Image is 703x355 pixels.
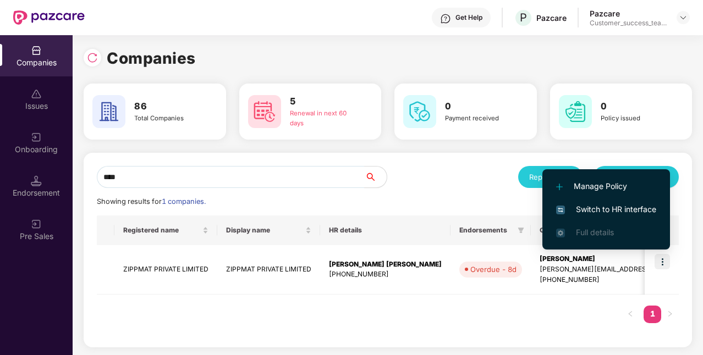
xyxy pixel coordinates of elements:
[622,306,639,323] button: left
[290,109,359,129] div: Renewal in next 60 days
[520,11,527,24] span: P
[31,132,42,143] img: svg+xml;base64,PHN2ZyB3aWR0aD0iMjAiIGhlaWdodD0iMjAiIHZpZXdCb3g9IjAgMCAyMCAyMCIgZmlsbD0ibm9uZSIgeG...
[661,306,679,323] button: right
[31,219,42,230] img: svg+xml;base64,PHN2ZyB3aWR0aD0iMjAiIGhlaWdodD0iMjAiIHZpZXdCb3g9IjAgMCAyMCAyMCIgZmlsbD0ibm9uZSIgeG...
[601,99,669,114] h3: 0
[107,46,196,70] h1: Companies
[162,197,206,206] span: 1 companies.
[31,175,42,186] img: svg+xml;base64,PHN2ZyB3aWR0aD0iMTQuNSIgaGVpZ2h0PSIxNC41IiB2aWV3Qm94PSIwIDAgMTYgMTYiIGZpbGw9Im5vbm...
[518,227,524,234] span: filter
[134,99,203,114] h3: 86
[403,95,436,128] img: svg+xml;base64,PHN2ZyB4bWxucz0iaHR0cDovL3d3dy53My5vcmcvMjAwMC9zdmciIHdpZHRoPSI2MCIgaGVpZ2h0PSI2MC...
[661,306,679,323] li: Next Page
[576,228,614,237] span: Full details
[31,45,42,56] img: svg+xml;base64,PHN2ZyBpZD0iQ29tcGFuaWVzIiB4bWxucz0iaHR0cDovL3d3dy53My5vcmcvMjAwMC9zdmciIHdpZHRoPS...
[320,215,451,245] th: HR details
[329,269,442,280] div: [PHONE_NUMBER]
[134,114,203,124] div: Total Companies
[445,114,514,124] div: Payment received
[329,259,442,270] div: [PERSON_NAME] [PERSON_NAME]
[114,245,217,295] td: ZIPPMAT PRIVATE LIMITED
[644,306,661,322] a: 1
[248,95,281,128] img: svg+xml;base64,PHN2ZyB4bWxucz0iaHR0cDovL3d3dy53My5vcmcvMjAwMC9zdmciIHdpZHRoPSI2MCIgaGVpZ2h0PSI2MC...
[123,226,200,235] span: Registered name
[556,229,565,237] img: svg+xml;base64,PHN2ZyB4bWxucz0iaHR0cDovL3d3dy53My5vcmcvMjAwMC9zdmciIHdpZHRoPSIxNi4zNjMiIGhlaWdodD...
[529,171,572,182] div: Reports
[440,13,451,24] img: svg+xml;base64,PHN2ZyBpZD0iSGVscC0zMngzMiIgeG1sbnM9Imh0dHA6Ly93d3cudzMub3JnLzIwMDAvc3ZnIiB3aWR0aD...
[459,226,513,235] span: Endorsements
[92,95,125,128] img: svg+xml;base64,PHN2ZyB4bWxucz0iaHR0cDovL3d3dy53My5vcmcvMjAwMC9zdmciIHdpZHRoPSI2MCIgaGVpZ2h0PSI2MC...
[556,180,656,192] span: Manage Policy
[627,310,634,317] span: left
[590,19,667,27] div: Customer_success_team_lead
[290,95,359,109] h3: 5
[590,8,667,19] div: Pazcare
[217,245,320,295] td: ZIPPMAT PRIVATE LIMITED
[114,215,217,245] th: Registered name
[445,99,514,114] h3: 0
[364,166,387,188] button: search
[644,306,661,323] li: 1
[667,310,673,317] span: right
[515,224,526,237] span: filter
[559,95,592,128] img: svg+xml;base64,PHN2ZyB4bWxucz0iaHR0cDovL3d3dy53My5vcmcvMjAwMC9zdmciIHdpZHRoPSI2MCIgaGVpZ2h0PSI2MC...
[470,264,517,275] div: Overdue - 8d
[364,173,387,181] span: search
[556,206,565,214] img: svg+xml;base64,PHN2ZyB4bWxucz0iaHR0cDovL3d3dy53My5vcmcvMjAwMC9zdmciIHdpZHRoPSIxNiIgaGVpZ2h0PSIxNi...
[31,88,42,99] img: svg+xml;base64,PHN2ZyBpZD0iSXNzdWVzX2Rpc2FibGVkIiB4bWxucz0iaHR0cDovL3d3dy53My5vcmcvMjAwMC9zdmciIH...
[556,203,656,215] span: Switch to HR interface
[679,13,688,22] img: svg+xml;base64,PHN2ZyBpZD0iRHJvcGRvd24tMzJ4MzIiIHhtbG5zPSJodHRwOi8vd3d3LnczLm9yZy8yMDAwL3N2ZyIgd2...
[622,306,639,323] li: Previous Page
[556,184,563,190] img: svg+xml;base64,PHN2ZyB4bWxucz0iaHR0cDovL3d3dy53My5vcmcvMjAwMC9zdmciIHdpZHRoPSIxMi4yMDEiIGhlaWdodD...
[97,197,206,206] span: Showing results for
[655,254,670,269] img: icon
[601,114,669,124] div: Policy issued
[455,13,482,22] div: Get Help
[87,52,98,63] img: svg+xml;base64,PHN2ZyBpZD0iUmVsb2FkLTMyeDMyIiB4bWxucz0iaHR0cDovL3d3dy53My5vcmcvMjAwMC9zdmciIHdpZH...
[13,10,85,25] img: New Pazcare Logo
[226,226,303,235] span: Display name
[217,215,320,245] th: Display name
[536,13,567,23] div: Pazcare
